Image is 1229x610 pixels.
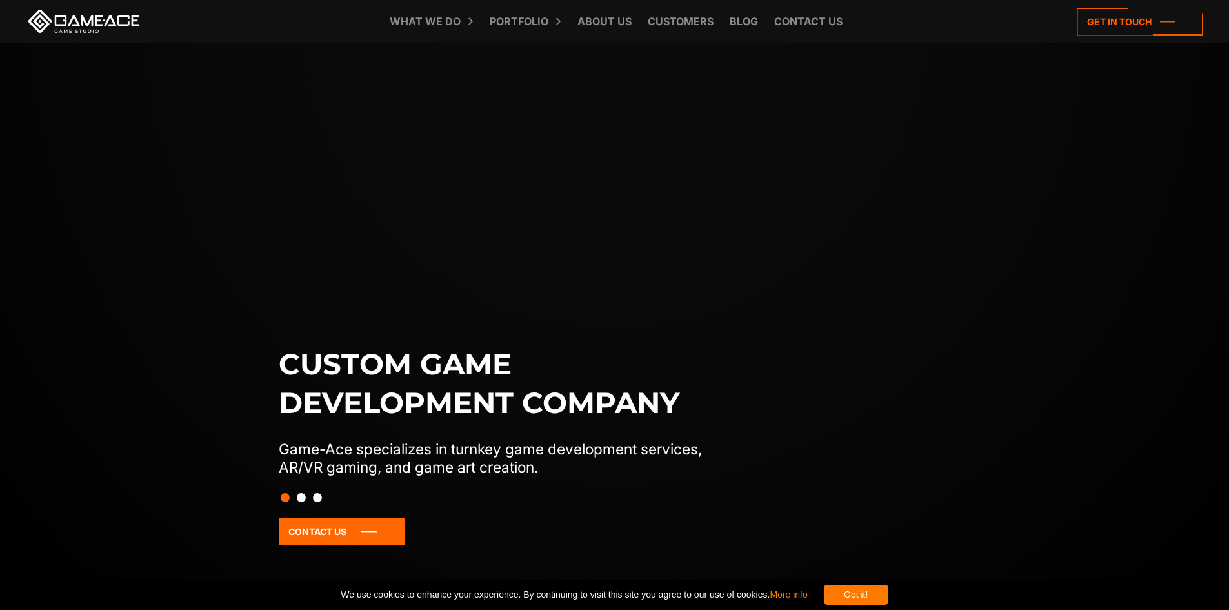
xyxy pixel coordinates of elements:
[341,585,807,605] span: We use cookies to enhance your experience. By continuing to visit this site you agree to our use ...
[297,487,306,509] button: Slide 2
[281,487,290,509] button: Slide 1
[313,487,322,509] button: Slide 3
[770,589,807,600] a: More info
[1077,8,1203,36] a: Get in touch
[279,518,405,545] a: Contact Us
[279,345,729,422] h1: Custom game development company
[824,585,888,605] div: Got it!
[279,440,729,476] p: Game-Ace specializes in turnkey game development services, AR/VR gaming, and game art creation.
